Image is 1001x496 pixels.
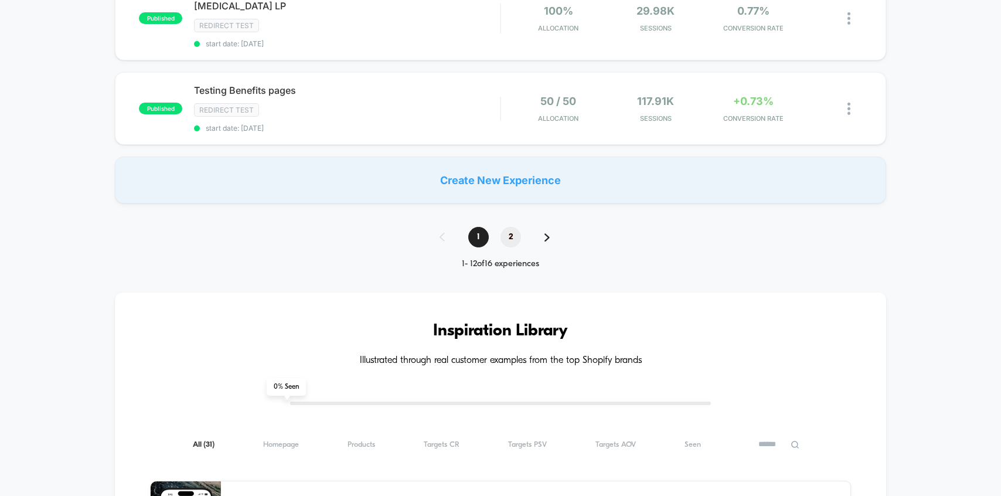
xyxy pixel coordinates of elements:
span: 1 [468,227,489,247]
span: start date: [DATE] [194,124,500,133]
h4: Illustrated through real customer examples from the top Shopify brands [150,355,850,366]
img: pagination forward [544,233,550,242]
img: close [847,103,850,115]
span: Allocation [538,24,578,32]
span: Targets AOV [595,440,636,449]
span: published [139,103,182,114]
span: 100% [544,5,573,17]
span: Targets PSV [508,440,547,449]
h3: Inspiration Library [150,322,850,341]
span: CONVERSION RATE [707,114,799,123]
span: +0.73% [733,95,774,107]
div: Create New Experience [115,157,886,203]
span: Redirect Test [194,103,259,117]
span: 29.98k [636,5,675,17]
span: 117.91k [637,95,674,107]
span: 0 % Seen [267,378,306,396]
span: Targets CR [424,440,459,449]
span: ( 31 ) [203,441,215,449]
span: Sessions [610,114,702,123]
span: 0.77% [737,5,770,17]
span: Products [348,440,375,449]
span: Sessions [610,24,702,32]
img: close [847,12,850,25]
span: Allocation [538,114,578,123]
span: start date: [DATE] [194,39,500,48]
div: 1 - 12 of 16 experiences [428,259,573,269]
span: Seen [685,440,701,449]
span: Homepage [263,440,299,449]
span: published [139,12,182,24]
span: Testing Benefits pages [194,84,500,96]
span: 2 [501,227,521,247]
span: CONVERSION RATE [707,24,799,32]
span: 50 / 50 [540,95,576,107]
span: Redirect Test [194,19,259,32]
span: All [193,440,215,449]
